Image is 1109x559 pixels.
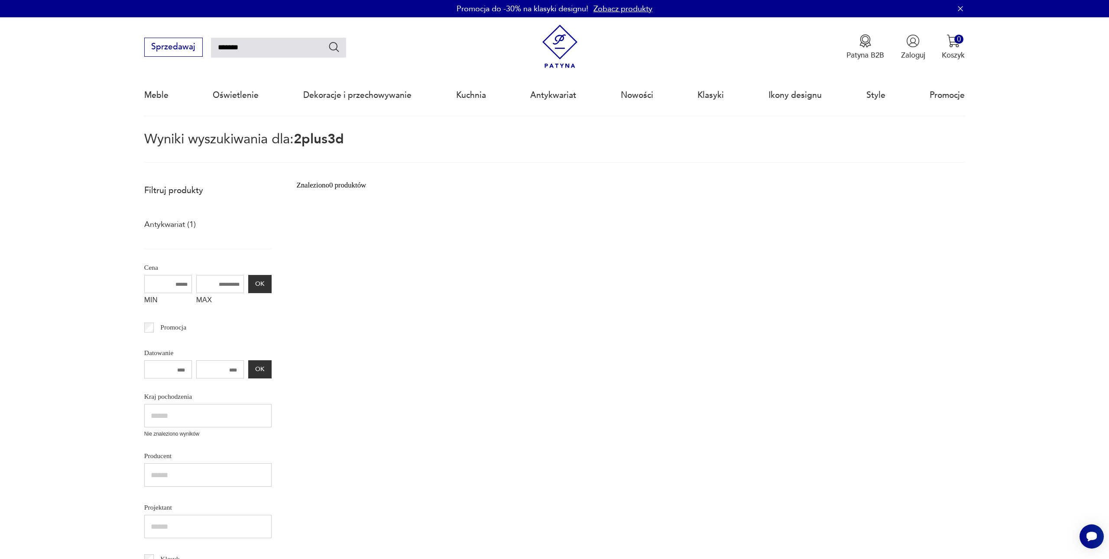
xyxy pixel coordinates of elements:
a: Oświetlenie [213,75,259,115]
a: Sprzedawaj [144,44,203,51]
div: 0 [954,35,963,44]
p: Koszyk [942,50,965,60]
img: Patyna - sklep z meblami i dekoracjami vintage [538,25,582,68]
button: Patyna B2B [846,34,884,60]
a: Kuchnia [456,75,486,115]
img: Ikona medalu [859,34,872,48]
p: Filtruj produkty [144,185,272,196]
a: Promocje [930,75,965,115]
img: Ikona koszyka [947,34,960,48]
a: Ikony designu [769,75,822,115]
p: Projektant [144,502,272,513]
span: 2plus3d [294,130,344,148]
p: Kraj pochodzenia [144,391,272,402]
p: Datowanie [144,347,272,359]
p: Zaloguj [901,50,925,60]
button: 0Koszyk [942,34,965,60]
p: Nie znaleziono wyników [144,430,272,438]
iframe: Smartsupp widget button [1080,524,1104,549]
a: Klasyki [697,75,724,115]
p: Promocja do -30% na klasyki designu! [457,3,588,14]
div: Znaleziono 0 produktów [296,180,366,191]
a: Antykwariat [530,75,576,115]
button: OK [248,275,272,293]
a: Meble [144,75,169,115]
p: Producent [144,450,272,462]
a: Antykwariat (1) [144,217,196,232]
a: Ikona medaluPatyna B2B [846,34,884,60]
button: Szukaj [328,41,340,53]
a: Nowości [621,75,653,115]
p: Wyniki wyszukiwania dla: [144,133,965,163]
a: Style [866,75,885,115]
button: OK [248,360,272,378]
button: Zaloguj [901,34,925,60]
img: Ikonka użytkownika [906,34,920,48]
p: Cena [144,262,272,273]
a: Zobacz produkty [593,3,652,14]
a: Dekoracje i przechowywanie [303,75,412,115]
p: Patyna B2B [846,50,884,60]
label: MIN [144,293,192,310]
label: MAX [196,293,244,310]
p: Promocja [160,322,186,333]
button: Sprzedawaj [144,38,203,57]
